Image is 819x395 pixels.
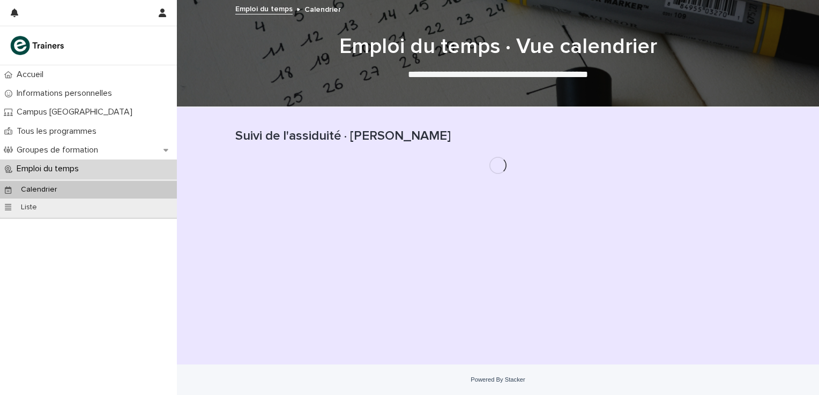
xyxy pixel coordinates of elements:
[12,185,66,194] p: Calendrier
[12,88,121,98] p: Informations personnelles
[12,70,52,80] p: Accueil
[12,126,105,136] p: Tous les programmes
[235,34,761,59] h1: Emploi du temps · Vue calendrier
[235,2,293,14] a: Emploi du temps
[471,376,525,383] a: Powered By Stacker
[12,107,141,117] p: Campus [GEOGRAPHIC_DATA]
[9,35,68,56] img: K0CqGN7SDeD6s4JG8KQk
[12,203,46,212] p: Liste
[304,3,341,14] p: Calendrier
[235,128,761,144] h1: Suivi de l'assiduité · [PERSON_NAME]
[12,164,87,174] p: Emploi du temps
[12,145,107,155] p: Groupes de formation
